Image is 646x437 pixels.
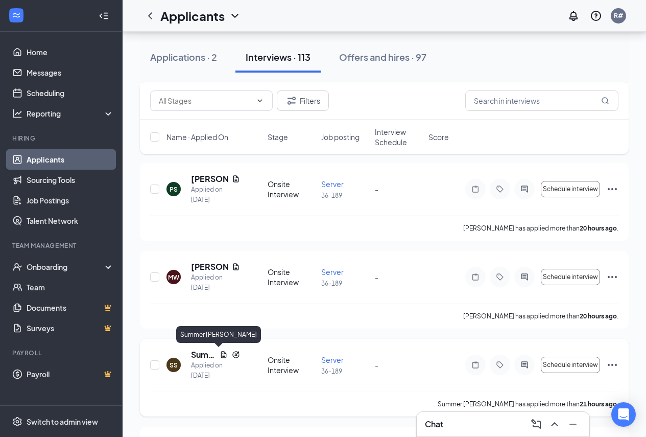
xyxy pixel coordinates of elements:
a: Sourcing Tools [27,170,114,190]
svg: ChevronDown [256,97,264,105]
p: 36-189 [321,191,369,200]
svg: Ellipses [606,183,618,195]
button: ChevronUp [546,416,563,432]
p: 36-189 [321,367,369,376]
p: Summer [PERSON_NAME] has applied more than . [438,400,618,408]
span: - [375,360,378,370]
div: Reporting [27,108,114,119]
div: SS [170,361,178,370]
svg: Analysis [12,108,22,119]
div: Applied on [DATE] [191,272,240,293]
a: SurveysCrown [27,318,114,338]
input: Search in interviews [465,90,618,111]
a: Messages [27,62,114,83]
span: Score [428,132,449,142]
button: ComposeMessage [528,416,544,432]
p: 36-189 [321,279,369,288]
svg: Minimize [567,418,579,430]
svg: Document [220,351,228,359]
svg: Document [232,175,240,183]
button: Schedule interview [541,357,600,373]
svg: ChevronUp [548,418,561,430]
span: Server [321,267,344,277]
div: Hiring [12,134,112,143]
span: Schedule interview [543,361,598,369]
div: Offers and hires · 97 [339,51,426,63]
svg: ActiveChat [518,361,531,369]
span: Job posting [321,132,360,142]
span: Server [321,179,344,189]
span: Schedule interview [543,273,598,281]
div: PS [170,185,178,194]
span: - [375,272,378,282]
svg: Settings [12,417,22,427]
span: Stage [268,132,288,142]
div: Open Intercom Messenger [611,402,636,427]
svg: ChevronDown [229,10,241,22]
div: Onsite Interview [268,355,315,375]
svg: Note [469,361,482,369]
svg: Reapply [232,351,240,359]
svg: QuestionInfo [590,10,602,22]
svg: ComposeMessage [530,418,542,430]
button: Minimize [565,416,581,432]
div: Onboarding [27,262,105,272]
h5: [PERSON_NAME] [191,173,228,185]
div: Payroll [12,349,112,357]
svg: Note [469,185,482,193]
a: PayrollCrown [27,364,114,384]
a: Home [27,42,114,62]
a: Job Postings [27,190,114,211]
h5: Summer [PERSON_NAME] [191,349,216,360]
button: Filter Filters [277,90,329,111]
h1: Applicants [160,7,225,25]
p: [PERSON_NAME] has applied more than . [463,224,618,233]
h5: [PERSON_NAME] [191,261,228,272]
svg: Ellipses [606,359,618,371]
p: [PERSON_NAME] has applied more than . [463,312,618,320]
svg: UserCheck [12,262,22,272]
svg: Tag [494,361,506,369]
svg: Collapse [99,11,109,21]
a: Applicants [27,149,114,170]
svg: ActiveChat [518,273,531,281]
svg: Tag [494,185,506,193]
svg: Notifications [567,10,580,22]
svg: Filter [285,95,298,107]
a: Scheduling [27,83,114,103]
svg: ActiveChat [518,185,531,193]
svg: Tag [494,273,506,281]
div: MW [168,273,179,282]
b: 20 hours ago [580,312,617,320]
svg: Note [469,273,482,281]
b: 20 hours ago [580,224,617,232]
span: Server [321,355,344,364]
span: Interview Schedule [375,127,422,147]
b: 21 hours ago [580,400,617,408]
button: Schedule interview [541,181,600,197]
div: Onsite Interview [268,267,315,287]
a: Team [27,277,114,297]
a: Talent Network [27,211,114,231]
div: Summer [PERSON_NAME] [176,326,261,343]
h3: Chat [425,419,443,430]
svg: Document [232,263,240,271]
svg: WorkstreamLogo [11,10,21,20]
a: DocumentsCrown [27,297,114,318]
input: All Stages [159,95,252,106]
svg: ChevronLeft [144,10,156,22]
svg: Ellipses [606,271,618,283]
span: Name · Applied On [166,132,228,142]
button: Schedule interview [541,269,600,285]
div: Onsite Interview [268,179,315,199]
div: Applications · 2 [150,51,217,63]
div: Team Management [12,241,112,250]
span: - [375,185,378,194]
div: Applied on [DATE] [191,360,240,381]
span: Schedule interview [543,186,598,193]
svg: MagnifyingGlass [601,97,609,105]
div: Applied on [DATE] [191,185,240,205]
div: R# [614,11,623,20]
div: Interviews · 113 [246,51,310,63]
